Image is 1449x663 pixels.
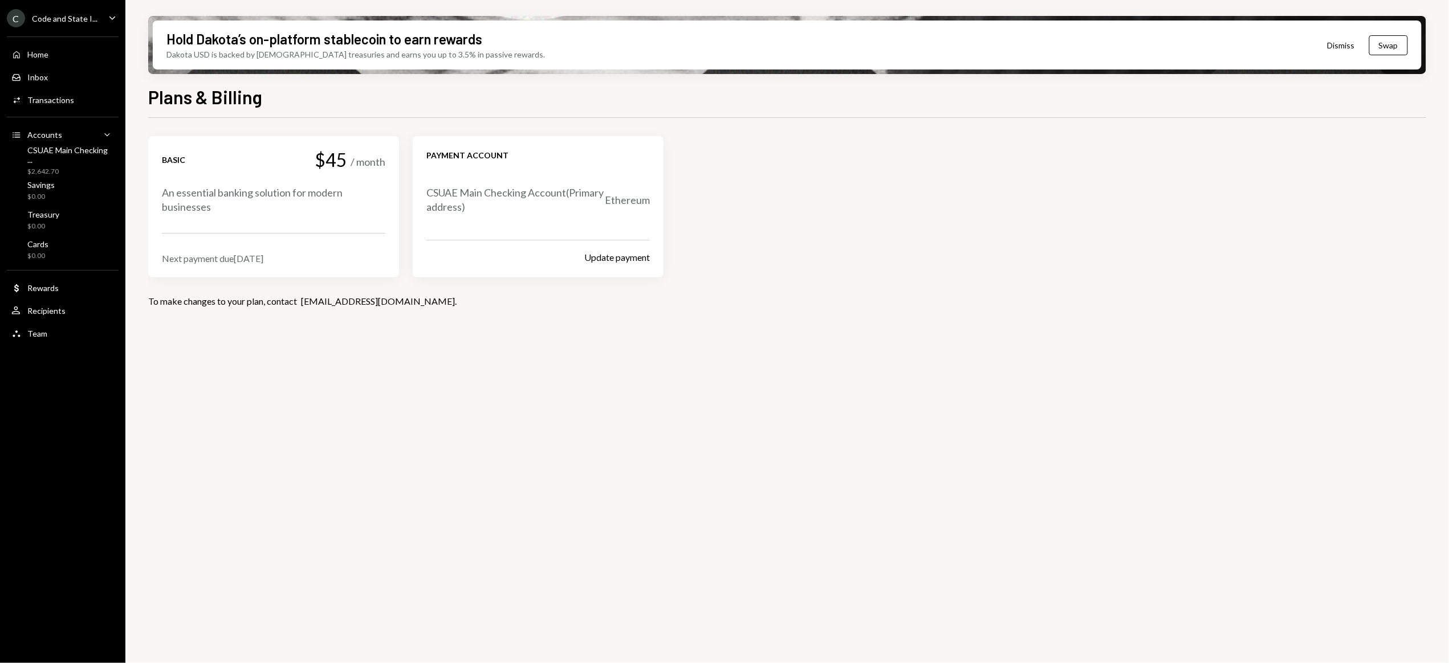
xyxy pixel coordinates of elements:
div: Recipients [27,306,66,316]
div: Hold Dakota’s on-platform stablecoin to earn rewards [166,30,482,48]
div: Transactions [27,95,74,105]
a: Treasury$0.00 [7,206,119,234]
button: Swap [1369,35,1408,55]
a: [EMAIL_ADDRESS][DOMAIN_NAME] [301,296,455,308]
a: Rewards [7,277,119,298]
div: Basic [162,154,185,165]
div: C [7,9,25,27]
div: Treasury [27,210,59,219]
button: Dismiss [1313,32,1369,59]
div: Next payment due [DATE] [162,253,385,264]
a: Inbox [7,67,119,87]
div: Code and State I... [32,14,97,23]
div: Rewards [27,283,59,293]
div: CSUAE Main Checking ... [27,145,114,165]
div: To make changes to your plan, contact . [148,296,1426,306]
a: Team [7,323,119,343]
div: $2,642.70 [27,167,114,177]
div: Ethereum [605,193,650,207]
div: Accounts [27,130,62,140]
div: An essential banking solution for modern businesses [162,186,385,214]
div: $45 [315,150,347,170]
a: Recipients [7,300,119,321]
div: Inbox [27,72,48,82]
a: Savings$0.00 [7,177,119,204]
a: CSUAE Main Checking ...$2,642.70 [7,147,119,174]
div: Team [27,329,47,338]
button: Update payment [584,252,650,264]
div: Cards [27,239,48,249]
div: Dakota USD is backed by [DEMOGRAPHIC_DATA] treasuries and earns you up to 3.5% in passive rewards. [166,48,545,60]
div: $0.00 [27,192,55,202]
div: $0.00 [27,222,59,231]
div: $0.00 [27,251,48,261]
div: Home [27,50,48,59]
div: Payment account [426,150,650,161]
div: / month [351,155,385,169]
div: CSUAE Main Checking Account ( Primary address) [426,186,605,214]
a: Transactions [7,89,119,110]
h1: Plans & Billing [148,85,262,108]
div: Savings [27,180,55,190]
a: Accounts [7,124,119,145]
a: Home [7,44,119,64]
a: Cards$0.00 [7,236,119,263]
